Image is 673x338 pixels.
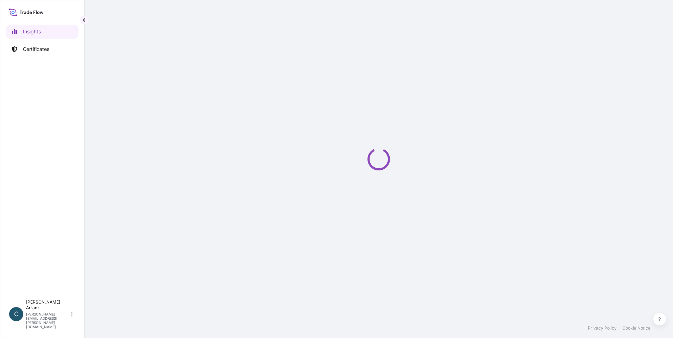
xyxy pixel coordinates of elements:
[23,46,49,53] p: Certificates
[6,25,78,39] a: Insights
[23,28,41,35] p: Insights
[26,299,70,311] p: [PERSON_NAME] Arranz
[622,325,650,331] a: Cookie Notice
[14,311,19,318] span: C
[26,312,70,329] p: [PERSON_NAME][EMAIL_ADDRESS][PERSON_NAME][DOMAIN_NAME]
[588,325,617,331] a: Privacy Policy
[6,42,78,56] a: Certificates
